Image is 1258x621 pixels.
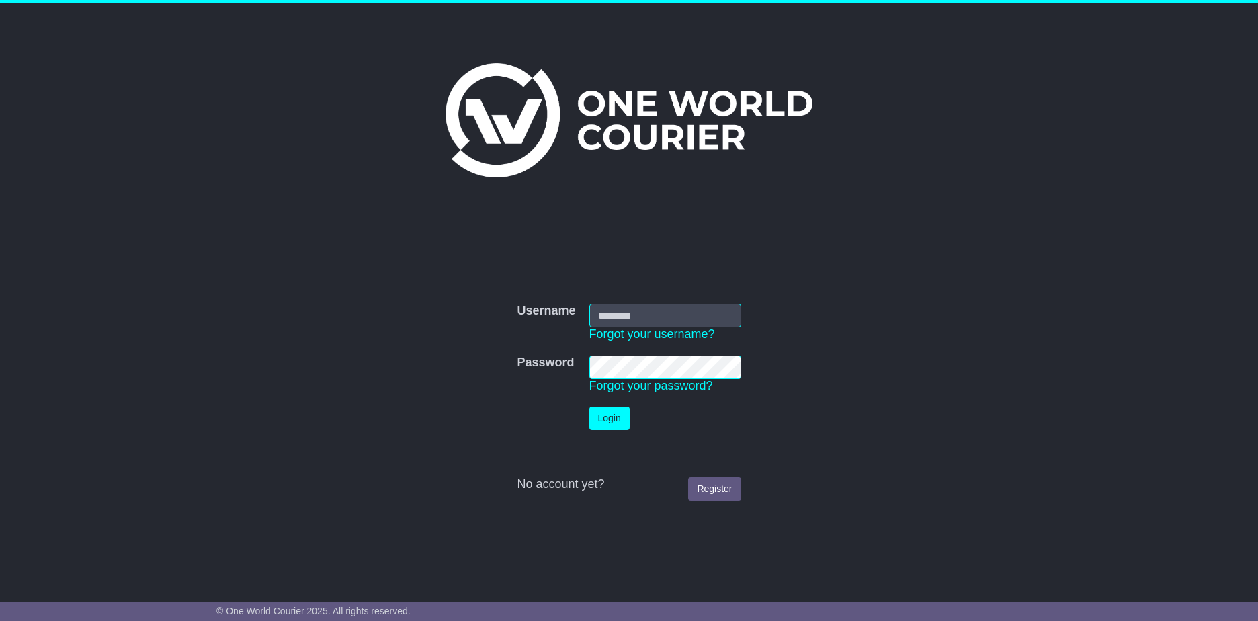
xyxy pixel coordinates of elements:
label: Password [517,356,574,370]
label: Username [517,304,575,319]
a: Register [688,477,741,501]
div: No account yet? [517,477,741,492]
span: © One World Courier 2025. All rights reserved. [216,606,411,616]
a: Forgot your username? [589,327,715,341]
img: One World [446,63,812,177]
button: Login [589,407,630,430]
a: Forgot your password? [589,379,713,392]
